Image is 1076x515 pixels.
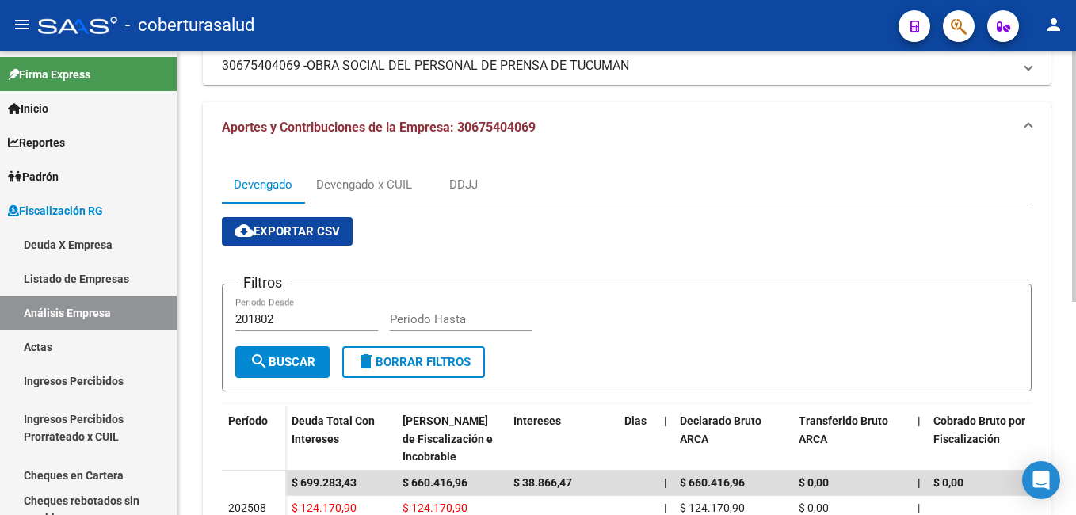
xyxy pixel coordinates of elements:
[316,176,412,193] div: Devengado x CUIL
[403,502,467,514] span: $ 124.170,90
[507,404,618,474] datatable-header-cell: Intereses
[13,15,32,34] mat-icon: menu
[680,502,745,514] span: $ 124.170,90
[292,476,357,489] span: $ 699.283,43
[1022,461,1060,499] div: Open Intercom Messenger
[618,404,658,474] datatable-header-cell: Dias
[513,414,561,427] span: Intereses
[235,224,340,238] span: Exportar CSV
[8,168,59,185] span: Padrón
[933,414,1025,445] span: Cobrado Bruto por Fiscalización
[285,404,396,474] datatable-header-cell: Deuda Total Con Intereses
[911,404,927,474] datatable-header-cell: |
[307,57,629,74] span: OBRA SOCIAL DEL PERSONAL DE PRENSA DE TUCUMAN
[222,57,1013,74] mat-panel-title: 30675404069 -
[396,404,507,474] datatable-header-cell: Deuda Bruta Neto de Fiscalización e Incobrable
[292,414,375,445] span: Deuda Total Con Intereses
[658,404,673,474] datatable-header-cell: |
[664,476,667,489] span: |
[125,8,254,43] span: - coberturasalud
[203,47,1051,85] mat-expansion-panel-header: 30675404069 -OBRA SOCIAL DEL PERSONAL DE PRENSA DE TUCUMAN
[513,476,572,489] span: $ 38.866,47
[673,404,792,474] datatable-header-cell: Declarado Bruto ARCA
[8,134,65,151] span: Reportes
[664,502,666,514] span: |
[222,217,353,246] button: Exportar CSV
[918,476,921,489] span: |
[234,176,292,193] div: Devengado
[250,355,315,369] span: Buscar
[292,502,357,514] span: $ 124.170,90
[342,346,485,378] button: Borrar Filtros
[680,476,745,489] span: $ 660.416,96
[1044,15,1063,34] mat-icon: person
[664,414,667,427] span: |
[624,414,647,427] span: Dias
[918,414,921,427] span: |
[203,102,1051,153] mat-expansion-panel-header: Aportes y Contribuciones de la Empresa: 30675404069
[799,502,829,514] span: $ 0,00
[403,414,493,463] span: [PERSON_NAME] de Fiscalización e Incobrable
[235,272,290,294] h3: Filtros
[357,355,471,369] span: Borrar Filtros
[235,221,254,240] mat-icon: cloud_download
[228,414,268,427] span: Período
[799,476,829,489] span: $ 0,00
[357,352,376,371] mat-icon: delete
[403,476,467,489] span: $ 660.416,96
[8,100,48,117] span: Inicio
[250,352,269,371] mat-icon: search
[799,414,888,445] span: Transferido Bruto ARCA
[235,346,330,378] button: Buscar
[927,404,1046,474] datatable-header-cell: Cobrado Bruto por Fiscalización
[228,502,266,514] span: 202508
[222,404,285,471] datatable-header-cell: Período
[680,414,761,445] span: Declarado Bruto ARCA
[918,502,920,514] span: |
[933,476,963,489] span: $ 0,00
[449,176,478,193] div: DDJJ
[8,202,103,219] span: Fiscalización RG
[8,66,90,83] span: Firma Express
[792,404,911,474] datatable-header-cell: Transferido Bruto ARCA
[222,120,536,135] span: Aportes y Contribuciones de la Empresa: 30675404069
